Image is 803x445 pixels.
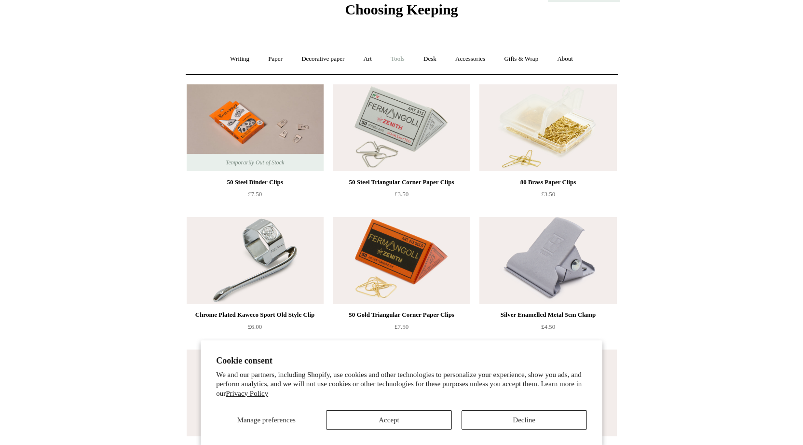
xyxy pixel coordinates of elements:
img: Silver Enamelled Metal 5cm Clamp [479,217,616,304]
a: 50 Gold Triangular Corner Paper Clips 50 Gold Triangular Corner Paper Clips [333,217,470,304]
button: Accept [326,410,451,430]
a: Gifts & Wrap [495,46,547,72]
div: 50 Steel Triangular Corner Paper Clips [335,176,467,188]
img: Chrome Plated Kaweco Sport Old Style Clip [187,217,324,304]
span: £7.50 [248,190,262,198]
button: Decline [462,410,587,430]
a: Desk [415,46,445,72]
button: Manage preferences [216,410,316,430]
div: 50 Gold Triangular Corner Paper Clips [335,309,467,321]
a: Art [355,46,381,72]
a: Tools [382,46,413,72]
a: Accessories [447,46,494,72]
a: 80 Brass Paper Clips £3.50 [479,176,616,216]
a: Writing [221,46,258,72]
a: 50 Steel Binder Clips 50 Steel Binder Clips Temporarily Out of Stock [187,84,324,171]
a: 50 Steel Triangular Corner Paper Clips 50 Steel Triangular Corner Paper Clips [333,84,470,171]
img: 50 Steel Triangular Corner Paper Clips [333,84,470,171]
a: 80 Brass Paper Clips 80 Brass Paper Clips [479,84,616,171]
span: £3.50 [395,190,408,198]
a: Chrome Plated Kaweco Sport Old Style Clip £6.00 [187,309,324,349]
a: Choosing Keeping [345,9,458,16]
p: We and our partners, including Shopify, use cookies and other technologies to personalize your ex... [216,370,587,399]
div: 50 Steel Binder Clips [189,176,321,188]
img: 50 Steel Binder Clips [187,84,324,171]
a: 50 Steel Triangular Corner Paper Clips £3.50 [333,176,470,216]
div: 80 Brass Paper Clips [482,176,614,188]
a: Privacy Policy [226,390,268,397]
span: Temporarily Out of Stock [216,154,294,171]
a: Chrome Plated Kaweco Sport Old Style Clip Chrome Plated Kaweco Sport Old Style Clip [187,217,324,304]
span: £3.50 [541,190,555,198]
a: Silver Enamelled Metal 5cm Clamp Silver Enamelled Metal 5cm Clamp [479,217,616,304]
a: Silver Enamelled Metal 5cm Clamp £4.50 [479,309,616,349]
div: Chrome Plated Kaweco Sport Old Style Clip [189,309,321,321]
img: 80 Brass Paper Clips [479,84,616,171]
h2: Cookie consent [216,356,587,366]
span: £7.50 [395,323,408,330]
a: 50 Gold Triangular Corner Paper Clips £7.50 [333,309,470,349]
img: 50 Gold Triangular Corner Paper Clips [333,217,470,304]
span: £4.50 [541,323,555,330]
span: Choosing Keeping [345,1,458,17]
a: Pink Enamelled Metal 5cm Clamp Pink Enamelled Metal 5cm Clamp [187,350,324,436]
img: Pink Enamelled Metal 5cm Clamp [187,350,324,436]
span: Manage preferences [237,416,296,424]
div: Silver Enamelled Metal 5cm Clamp [482,309,614,321]
a: About [548,46,582,72]
a: Decorative paper [293,46,353,72]
span: £6.00 [248,323,262,330]
a: Paper [259,46,291,72]
a: 50 Steel Binder Clips £7.50 [187,176,324,216]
